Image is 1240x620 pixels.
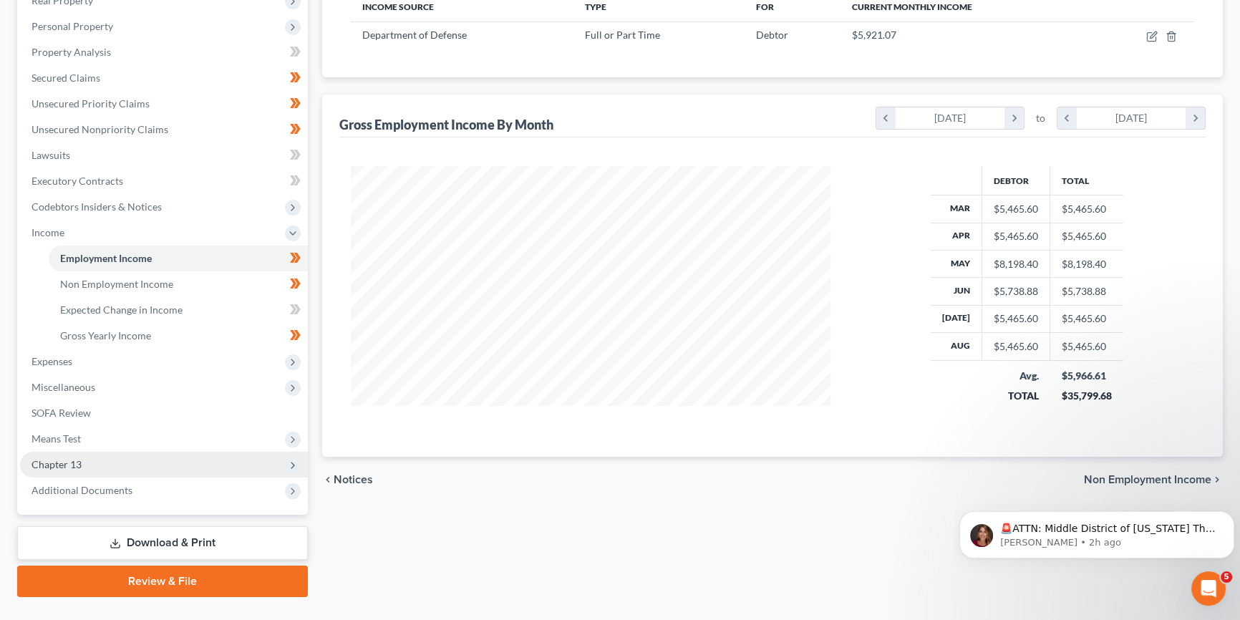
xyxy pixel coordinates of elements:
div: $5,465.60 [994,311,1038,326]
span: Department of Defense [362,29,467,41]
span: SOFA Review [32,407,91,419]
a: Employment Income [49,246,308,271]
span: Full or Part Time [585,29,660,41]
a: Non Employment Income [49,271,308,297]
span: For [756,1,774,12]
span: Chapter 13 [32,458,82,470]
div: $5,465.60 [994,229,1038,243]
th: Total [1050,166,1123,195]
span: Means Test [32,432,81,445]
span: Secured Claims [32,72,100,84]
iframe: Intercom notifications message [954,481,1240,581]
td: $5,465.60 [1050,223,1123,250]
td: $5,465.60 [1050,305,1123,332]
a: Gross Yearly Income [49,323,308,349]
div: $8,198.40 [994,257,1038,271]
th: Aug [931,333,982,360]
a: Property Analysis [20,39,308,65]
span: Income Source [362,1,434,12]
button: chevron_left Notices [322,474,373,485]
span: Type [585,1,606,12]
th: Jun [931,278,982,305]
th: Debtor [982,166,1050,195]
th: Apr [931,223,982,250]
span: Lawsuits [32,149,70,161]
div: $35,799.68 [1062,389,1112,403]
span: Codebtors Insiders & Notices [32,200,162,213]
span: Employment Income [60,252,152,264]
span: Non Employment Income [1084,474,1211,485]
div: [DATE] [896,107,1005,129]
td: $5,465.60 [1050,195,1123,223]
div: TOTAL [994,389,1039,403]
span: Additional Documents [32,484,132,496]
div: $5,465.60 [994,339,1038,354]
span: Expenses [32,355,72,367]
span: Unsecured Priority Claims [32,97,150,110]
i: chevron_right [1211,474,1223,485]
a: Secured Claims [20,65,308,91]
a: Expected Change in Income [49,297,308,323]
div: [DATE] [1077,107,1186,129]
td: $8,198.40 [1050,250,1123,277]
span: Gross Yearly Income [60,329,151,342]
span: Non Employment Income [60,278,173,290]
a: Lawsuits [20,142,308,168]
th: May [931,250,982,277]
a: Review & File [17,566,308,597]
th: [DATE] [931,305,982,332]
button: Non Employment Income chevron_right [1084,474,1223,485]
i: chevron_right [1186,107,1205,129]
span: $5,921.07 [852,29,896,41]
a: Unsecured Priority Claims [20,91,308,117]
span: Executory Contracts [32,175,123,187]
td: $5,465.60 [1050,333,1123,360]
span: Property Analysis [32,46,111,58]
span: Notices [334,474,373,485]
i: chevron_left [1057,107,1077,129]
span: Personal Property [32,20,113,32]
span: Debtor [756,29,788,41]
div: Gross Employment Income By Month [339,116,553,133]
span: Miscellaneous [32,381,95,393]
i: chevron_left [322,474,334,485]
a: SOFA Review [20,400,308,426]
span: Expected Change in Income [60,304,183,316]
span: Current Monthly Income [852,1,972,12]
i: chevron_right [1004,107,1024,129]
a: Unsecured Nonpriority Claims [20,117,308,142]
div: $5,966.61 [1062,369,1112,383]
span: Unsecured Nonpriority Claims [32,123,168,135]
td: $5,738.88 [1050,278,1123,305]
a: Executory Contracts [20,168,308,194]
div: $5,465.60 [994,202,1038,216]
div: Avg. [994,369,1039,383]
span: 5 [1221,571,1232,583]
span: to [1036,111,1045,125]
i: chevron_left [876,107,896,129]
div: $5,738.88 [994,284,1038,299]
a: Download & Print [17,526,308,560]
iframe: Intercom live chat [1191,571,1226,606]
th: Mar [931,195,982,223]
span: Income [32,226,64,238]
